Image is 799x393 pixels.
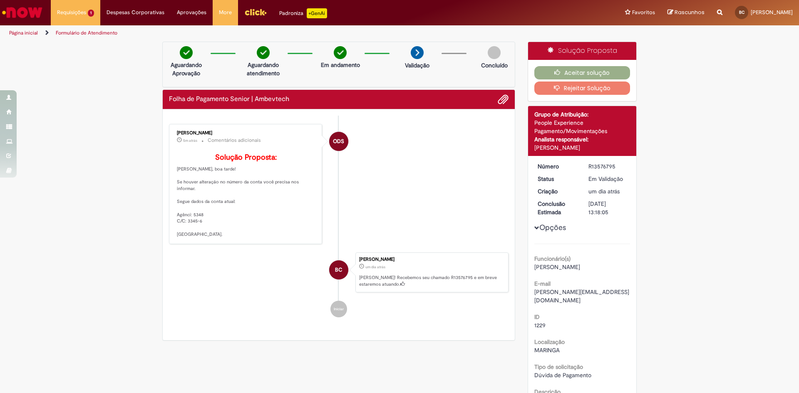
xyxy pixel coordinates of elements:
[169,96,289,103] h2: Folha de Pagamento Senior | Ambevtech Histórico de tíquete
[534,363,583,371] b: Tipo de solicitação
[534,321,546,329] span: 1229
[169,252,509,292] li: Bruno Zavattiere Cardoso
[534,66,630,79] button: Aceitar solução
[359,274,504,287] p: [PERSON_NAME]! Recebemos seu chamado R13576795 e em breve estaremos atuando.
[257,46,270,59] img: check-circle-green.png
[177,131,315,136] div: [PERSON_NAME]
[632,8,655,17] span: Favoritos
[329,132,348,151] div: Osvaldo da Silva Neto
[208,137,261,144] small: Comentários adicionais
[588,188,620,195] time: 29/09/2025 13:18:02
[534,263,580,271] span: [PERSON_NAME]
[321,61,360,69] p: Em andamento
[534,338,565,346] b: Localização
[534,371,591,379] span: Dúvida de Pagamento
[334,46,347,59] img: check-circle-green.png
[531,175,583,183] dt: Status
[183,138,197,143] span: 5m atrás
[534,82,630,95] button: Rejeitar Solução
[498,94,509,105] button: Adicionar anexos
[531,187,583,195] dt: Criação
[534,313,540,321] b: ID
[534,119,630,135] div: People Experience Pagamento/Movimentações
[177,8,206,17] span: Aprovações
[57,8,86,17] span: Requisições
[1,4,44,21] img: ServiceNow
[481,61,508,69] p: Concluído
[243,61,283,77] p: Aguardando atendimento
[739,10,744,15] span: BC
[279,8,327,18] div: Padroniza
[528,42,637,60] div: Solução Proposta
[531,162,583,171] dt: Número
[329,260,348,279] div: Bruno Zavattiere Cardoso
[107,8,164,17] span: Despesas Corporativas
[6,25,526,41] ul: Trilhas de página
[333,131,344,151] span: ODS
[219,8,232,17] span: More
[166,61,206,77] p: Aguardando Aprovação
[534,143,630,152] div: [PERSON_NAME]
[307,8,327,18] p: +GenAi
[405,61,429,69] p: Validação
[675,8,705,16] span: Rascunhos
[534,288,629,304] span: [PERSON_NAME][EMAIL_ADDRESS][DOMAIN_NAME]
[183,138,197,143] time: 30/09/2025 15:31:35
[588,187,627,195] div: 29/09/2025 13:18:02
[215,153,277,162] b: Solução Proposta:
[335,260,342,280] span: BC
[667,9,705,17] a: Rascunhos
[9,30,38,36] a: Página inicial
[177,153,315,238] p: [PERSON_NAME], boa tarde! Se houver alteração no número da conta você precisa nos informar. Segue...
[588,188,620,195] span: um dia atrás
[534,255,571,262] b: Funcionário(s)
[365,264,385,269] span: um dia atrás
[180,46,193,59] img: check-circle-green.png
[244,6,267,18] img: click_logo_yellow_360x200.png
[56,30,117,36] a: Formulário de Atendimento
[588,200,627,216] div: [DATE] 13:18:05
[359,257,504,262] div: [PERSON_NAME]
[365,264,385,269] time: 29/09/2025 13:18:02
[751,9,793,16] span: [PERSON_NAME]
[531,200,583,216] dt: Conclusão Estimada
[169,116,509,326] ul: Histórico de tíquete
[488,46,501,59] img: img-circle-grey.png
[411,46,424,59] img: arrow-next.png
[588,175,627,183] div: Em Validação
[88,10,94,17] span: 1
[588,162,627,171] div: R13576795
[534,346,560,354] span: MARINGA
[534,135,630,143] div: Analista responsável:
[534,110,630,119] div: Grupo de Atribuição:
[534,280,551,287] b: E-mail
